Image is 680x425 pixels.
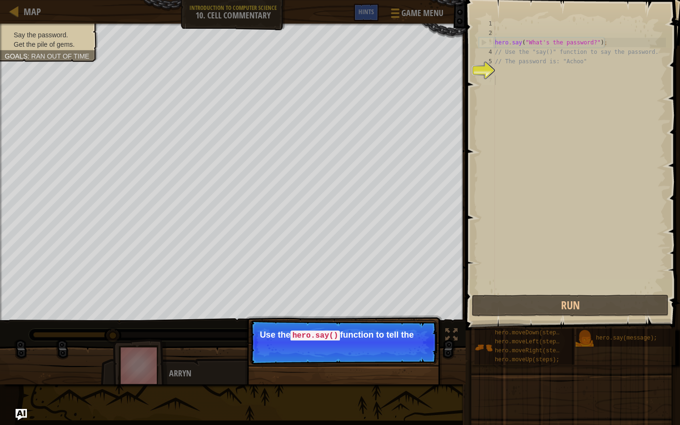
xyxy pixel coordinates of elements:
button: Run [472,295,669,316]
div: 6 [479,66,495,76]
img: portrait.png [475,339,493,357]
div: 5 [479,57,495,66]
span: hero.moveRight(steps); [495,348,569,354]
span: Say the password. [14,31,68,39]
button: Ask AI [16,409,27,420]
code: hero.say() [290,331,340,341]
span: : [27,52,31,60]
img: portrait.png [576,330,594,348]
span: Map [24,5,41,18]
span: hero.moveLeft(steps); [495,339,566,345]
span: Ran out of time [31,52,89,60]
div: 3 [479,38,495,47]
span: hero.say(message); [596,335,657,341]
span: Hints [358,7,374,16]
span: hero.moveDown(steps); [495,330,566,336]
span: Get the pile of gems. [14,41,75,48]
span: Game Menu [401,7,443,19]
div: 4 [479,47,495,57]
li: Say the password. [5,30,91,40]
span: hero.moveUp(steps); [495,357,560,363]
a: Map [19,5,41,18]
li: Get the pile of gems. [5,40,91,49]
div: 7 [479,76,495,85]
span: Goals [5,52,27,60]
div: 2 [479,28,495,38]
button: Game Menu [383,4,449,26]
div: 1 [479,19,495,28]
p: Use the function to tell the [260,330,427,340]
